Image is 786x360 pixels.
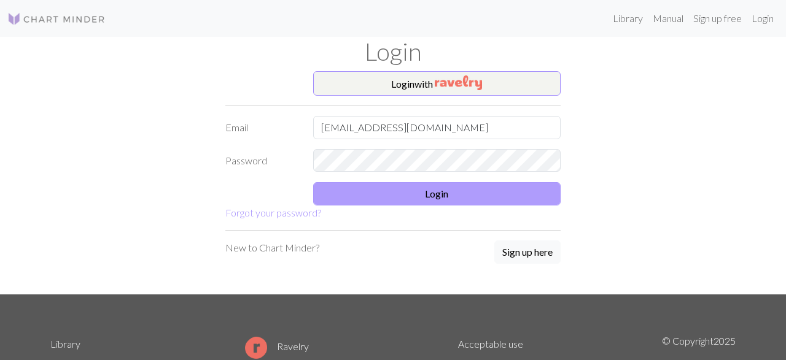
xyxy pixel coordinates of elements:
img: Ravelry logo [245,337,267,359]
a: Ravelry [245,340,309,352]
a: Manual [648,6,688,31]
p: New to Chart Minder? [225,240,319,255]
img: Ravelry [435,75,482,90]
a: Sign up here [494,240,561,265]
a: Login [747,6,779,31]
a: Acceptable use [458,338,523,350]
a: Library [608,6,648,31]
h1: Login [43,37,743,66]
button: Loginwith [313,71,561,96]
label: Password [218,149,306,172]
a: Forgot your password? [225,207,321,218]
label: Email [218,116,306,139]
img: Logo [7,12,106,26]
a: Sign up free [688,6,747,31]
button: Login [313,182,561,205]
button: Sign up here [494,240,561,264]
a: Library [50,338,80,350]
